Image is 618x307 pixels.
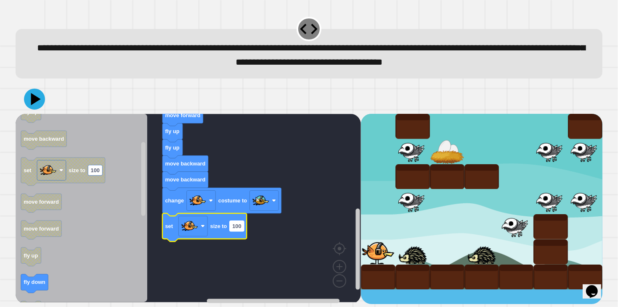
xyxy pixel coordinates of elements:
[24,136,64,142] text: move backward
[24,280,45,286] text: fly down
[165,160,205,167] text: move backward
[24,199,59,205] text: move forward
[165,177,205,183] text: move backward
[16,114,361,304] div: Blockly Workspace
[24,167,32,173] text: set
[91,167,100,173] text: 100
[218,197,247,204] text: costume to
[583,273,610,299] iframe: chat widget
[165,129,179,135] text: fly up
[165,144,179,151] text: fly up
[165,197,184,204] text: change
[210,223,227,229] text: size to
[232,223,241,229] text: 100
[69,167,85,173] text: size to
[24,253,38,259] text: fly up
[165,112,200,118] text: move forward
[24,226,59,232] text: move forward
[165,223,173,229] text: set
[24,109,38,115] text: fly up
